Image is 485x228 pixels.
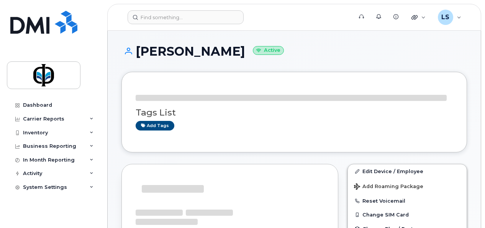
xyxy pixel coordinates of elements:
[348,194,467,208] button: Reset Voicemail
[136,121,174,131] a: Add tags
[348,178,467,194] button: Add Roaming Package
[253,46,284,55] small: Active
[354,183,423,191] span: Add Roaming Package
[121,45,467,58] h1: [PERSON_NAME]
[136,108,453,117] h3: Tags List
[348,164,467,178] a: Edit Device / Employee
[348,208,467,221] button: Change SIM Card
